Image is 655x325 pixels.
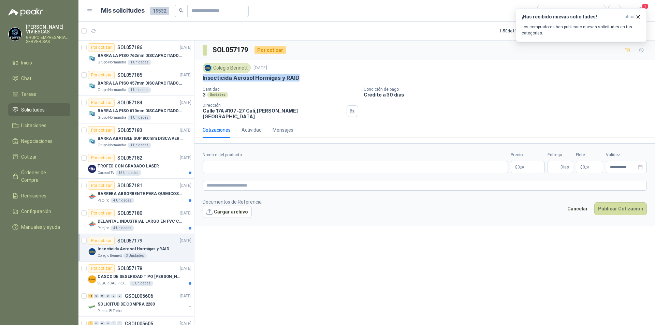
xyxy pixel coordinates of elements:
[635,5,647,17] button: 1
[561,161,569,173] span: Días
[88,248,96,256] img: Company Logo
[21,153,37,161] span: Cotizar
[9,28,21,41] img: Company Logo
[98,301,155,308] p: SOLICITUD DE COMPRA 2283
[576,152,603,158] label: Flete
[117,266,142,271] p: SOL057178
[98,225,109,231] p: Patojito
[518,165,524,169] span: 0
[88,154,115,162] div: Por cotizar
[21,192,46,200] span: Remisiones
[128,87,151,93] div: 1 Unidades
[88,220,96,228] img: Company Logo
[21,169,64,184] span: Órdenes de Compra
[98,143,126,148] p: Grupo Normandía
[98,198,109,203] p: Patojito
[117,73,142,77] p: SOL057185
[21,59,32,67] span: Inicio
[101,6,145,16] h1: Mis solicitudes
[78,151,194,179] a: Por cotizarSOL057182[DATE] Company LogoTROFEO CON GRABADO LÁSERCaracol TV15 Unidades
[78,262,194,289] a: Por cotizarSOL057178[DATE] Company LogoCASCO DE SEGURIDAD TIPO [PERSON_NAME]SEGURIDAD PROVISER LT...
[98,170,114,176] p: Caracol TV
[520,165,524,169] span: ,00
[203,74,300,82] p: Insecticida Aerosol Hormigas y RAID
[8,166,70,187] a: Órdenes de Compra
[98,108,183,114] p: BARRA LA PISO 610mm DISCAPACITADOS SOCO
[511,152,545,158] label: Precio
[117,100,142,105] p: SOL057184
[88,303,96,311] img: Company Logo
[564,202,592,215] button: Cancelar
[105,294,111,298] div: 0
[180,238,191,244] p: [DATE]
[8,103,70,116] a: Solicitudes
[117,128,142,133] p: SOL057183
[180,265,191,272] p: [DATE]
[585,165,589,169] span: ,00
[576,161,603,173] p: $ 0,00
[88,126,115,134] div: Por cotizar
[583,165,589,169] span: 0
[26,35,70,44] p: GRUPO EMPRESARIAL SERVER SAS
[8,221,70,234] a: Manuales y ayuda
[88,264,115,272] div: Por cotizar
[78,96,194,123] a: Por cotizarSOL057184[DATE] Company LogoBARRA LA PISO 610mm DISCAPACITADOS SOCOGrupo Normandía1 Un...
[8,135,70,148] a: Negociaciones
[364,92,652,98] p: Crédito a 30 días
[180,100,191,106] p: [DATE]
[78,179,194,206] a: Por cotizarSOL057181[DATE] Company LogoBARRERA ABSORBENTE PARA QUIMICOS (DERRAME DE HIPOCLORITO)P...
[242,126,262,134] div: Actividad
[21,208,51,215] span: Configuración
[88,109,96,118] img: Company Logo
[180,293,191,299] p: [DATE]
[98,308,122,314] p: Panela El Trébol
[88,192,96,201] img: Company Logo
[117,238,142,243] p: SOL057179
[8,56,70,69] a: Inicio
[98,115,126,120] p: Grupo Normandía
[98,53,183,59] p: BARRA LA PISO 762mm DISCAPACITADOS SOCO
[116,170,141,176] div: 15 Unidades
[94,294,99,298] div: 0
[8,88,70,101] a: Tareas
[522,24,641,36] p: Los compradores han publicado nuevas solicitudes en tus categorías.
[117,156,142,160] p: SOL057182
[117,294,122,298] div: 0
[98,135,183,142] p: BARRA ABATIBLE SUP 800mm DISCA VERT SOCO
[98,163,159,169] p: TROFEO CON GRABADO LÁSER
[203,87,358,92] p: Cantidad
[179,8,184,13] span: search
[8,189,70,202] a: Remisiones
[203,63,251,73] div: Colegio Bennett
[88,43,115,51] div: Por cotizar
[364,87,652,92] p: Condición de pago
[522,14,622,20] h3: ¡Has recibido nuevas solicitudes!
[88,292,193,314] a: 16 0 0 0 0 0 GSOL005606[DATE] Company LogoSOLICITUD DE COMPRA 2283Panela El Trébol
[511,161,545,173] p: $0,00
[98,246,169,252] p: Insecticida Aerosol Hormigas y RAID
[78,206,194,234] a: Por cotizarSOL057180[DATE] Company LogoDELANTAL INDUSTRIAL LARGO EN PVC COLOR AMARILLOPatojito4 U...
[21,137,53,145] span: Negociaciones
[253,65,267,71] p: [DATE]
[98,80,183,87] p: BARRA LA PISO 457mm DISCAPACITADOS SOCO
[207,92,228,98] div: Unidades
[111,225,134,231] div: 4 Unidades
[21,106,45,114] span: Solicitudes
[117,183,142,188] p: SOL057181
[98,274,183,280] p: CASCO DE SEGURIDAD TIPO [PERSON_NAME]
[111,198,134,203] div: 4 Unidades
[78,123,194,151] a: Por cotizarSOL057183[DATE] Company LogoBARRA ABATIBLE SUP 800mm DISCA VERT SOCOGrupo Normandía1 U...
[8,205,70,218] a: Configuración
[516,8,647,42] button: ¡Has recibido nuevas solicitudes!ahora Los compradores han publicado nuevas solicitudes en tus ca...
[180,182,191,189] p: [DATE]
[203,152,508,158] label: Nombre del producto
[78,234,194,262] a: Por cotizarSOL057179[DATE] Company LogoInsecticida Aerosol Hormigas y RAIDColegio Bennett3 Unidades
[8,72,70,85] a: Chat
[21,75,31,82] span: Chat
[625,14,636,20] span: ahora
[98,253,122,258] p: Colegio Bennett
[180,72,191,78] p: [DATE]
[606,152,647,158] label: Validez
[204,64,212,72] img: Company Logo
[88,237,115,245] div: Por cotizar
